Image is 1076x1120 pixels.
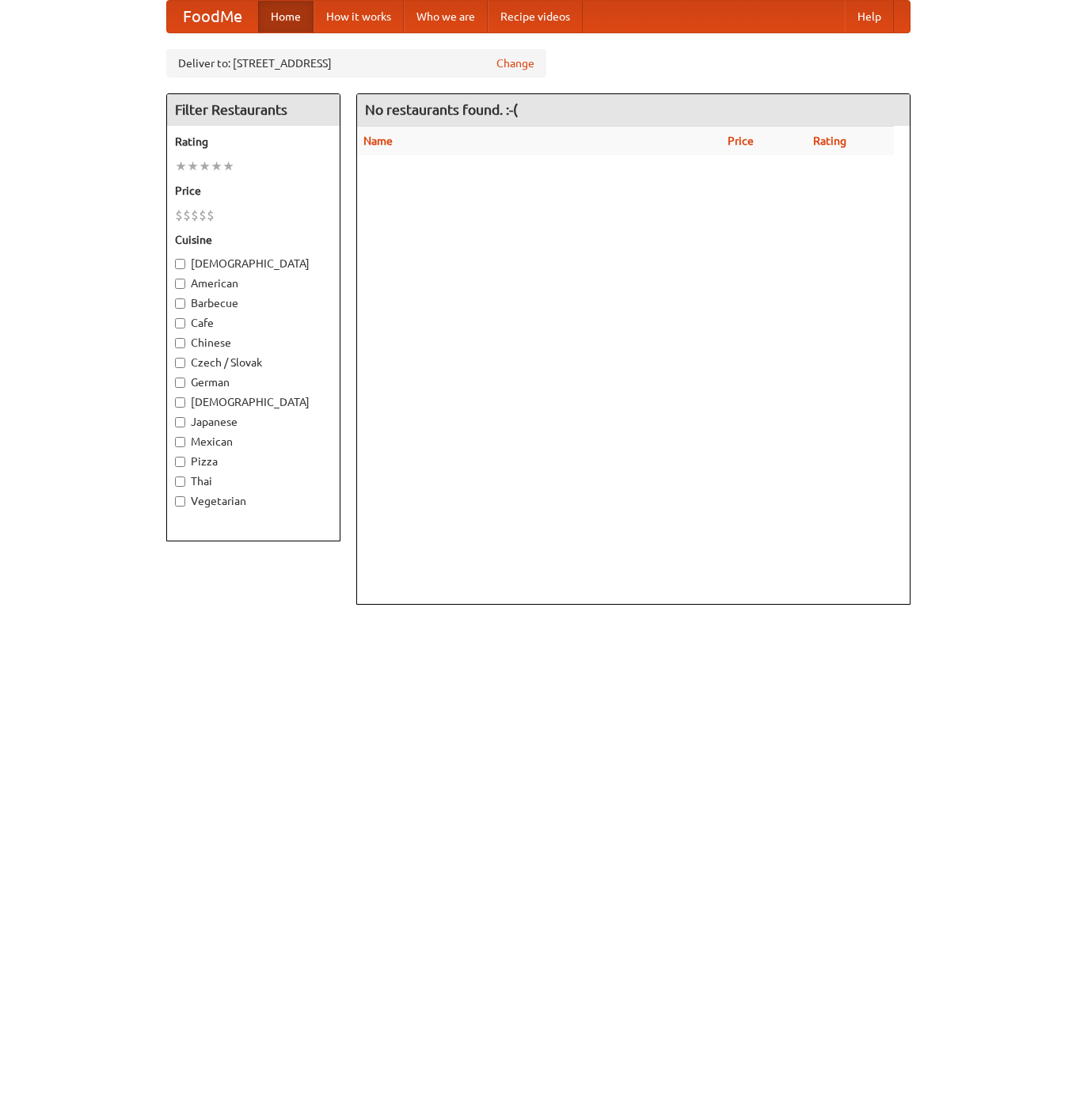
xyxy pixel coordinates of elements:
[175,397,185,408] input: [DEMOGRAPHIC_DATA]
[314,1,404,32] a: How it works
[175,279,185,289] input: American
[175,232,332,248] h5: Cuisine
[813,135,846,147] a: Rating
[175,496,185,507] input: Vegetarian
[175,259,185,269] input: [DEMOGRAPHIC_DATA]
[183,207,191,224] li: $
[175,457,185,467] input: Pizza
[191,207,199,224] li: $
[175,476,185,487] input: Thai
[175,454,332,469] label: Pizza
[175,298,185,309] input: Barbecue
[207,207,215,224] li: $
[167,1,258,32] a: FoodMe
[175,315,332,331] label: Cafe
[175,434,332,450] label: Mexican
[175,394,332,410] label: [DEMOGRAPHIC_DATA]
[175,183,332,199] h5: Price
[175,417,185,427] input: Japanese
[175,134,332,150] h5: Rating
[175,374,332,390] label: German
[175,335,332,351] label: Chinese
[404,1,488,32] a: Who we are
[187,158,199,175] li: ★
[211,158,222,175] li: ★
[175,493,332,509] label: Vegetarian
[167,94,340,126] h4: Filter Restaurants
[175,207,183,224] li: $
[363,135,393,147] a: Name
[258,1,314,32] a: Home
[496,55,534,71] a: Change
[845,1,894,32] a: Help
[365,102,518,117] ng-pluralize: No restaurants found. :-(
[199,207,207,224] li: $
[175,158,187,175] li: ★
[175,358,185,368] input: Czech / Slovak
[175,355,332,370] label: Czech / Slovak
[166,49,546,78] div: Deliver to: [STREET_ADDRESS]
[175,256,332,271] label: [DEMOGRAPHIC_DATA]
[175,275,332,291] label: American
[488,1,583,32] a: Recipe videos
[175,378,185,388] input: German
[728,135,754,147] a: Price
[175,338,185,348] input: Chinese
[175,437,185,447] input: Mexican
[175,473,332,489] label: Thai
[175,295,332,311] label: Barbecue
[222,158,234,175] li: ★
[175,318,185,328] input: Cafe
[175,414,332,430] label: Japanese
[199,158,211,175] li: ★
